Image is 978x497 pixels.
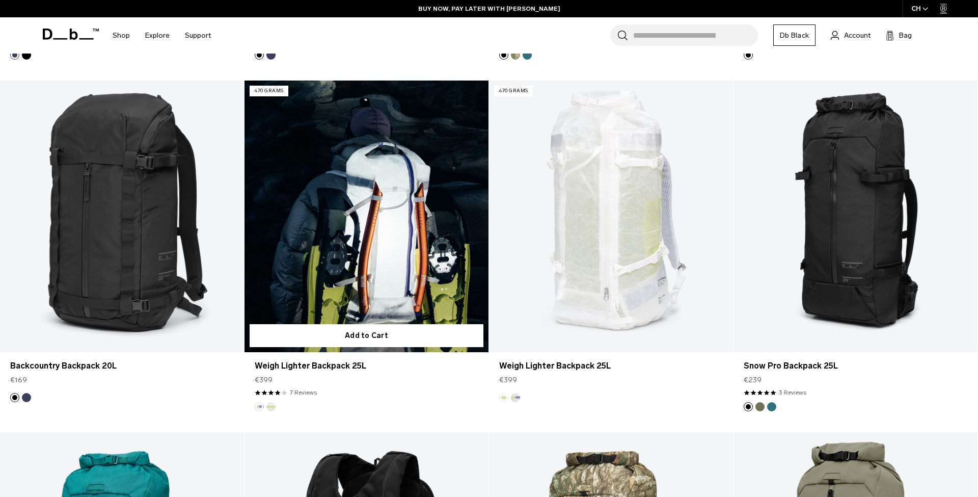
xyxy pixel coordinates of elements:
[499,360,723,372] a: Weigh Lighter Backpack 25L
[733,81,977,352] a: Snow Pro Backpack 25L
[499,50,508,60] button: Black Out
[886,29,912,41] button: Bag
[10,50,19,60] button: Blue Hour
[744,50,753,60] button: Black Out
[744,360,967,372] a: Snow Pro Backpack 25L
[250,324,483,347] button: Add to Cart
[744,375,762,385] span: €239
[767,402,776,411] button: Midnight Teal
[499,375,517,385] span: €399
[418,4,560,13] a: BUY NOW, PAY LATER WITH [PERSON_NAME]
[511,50,520,60] button: Db x Beyond Medals
[773,24,816,46] a: Db Black
[899,30,912,41] span: Bag
[255,402,264,411] button: Aurora
[10,375,27,385] span: €169
[22,50,31,60] button: Black Out
[290,388,317,397] a: 7 reviews
[10,360,234,372] a: Backcountry Backpack 20L
[755,402,765,411] button: Mash Green
[22,393,31,402] button: Blue Hour
[266,402,276,411] button: Diffusion
[266,50,276,60] button: Blue Hour
[185,17,211,54] a: Support
[255,375,273,385] span: €399
[779,388,806,397] a: 3 reviews
[523,50,532,60] button: Midnight Teal
[145,17,170,54] a: Explore
[844,30,871,41] span: Account
[499,393,508,402] button: Diffusion
[831,29,871,41] a: Account
[511,393,520,402] button: Aurora
[255,360,478,372] a: Weigh Lighter Backpack 25L
[255,50,264,60] button: Black Out
[744,402,753,411] button: Black Out
[105,17,219,54] nav: Main Navigation
[244,81,488,352] a: Weigh Lighter Backpack 25L
[10,393,19,402] button: Black Out
[489,81,733,352] a: Weigh Lighter Backpack 25L
[113,17,130,54] a: Shop
[494,86,533,96] p: 470 grams
[250,86,288,96] p: 470 grams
